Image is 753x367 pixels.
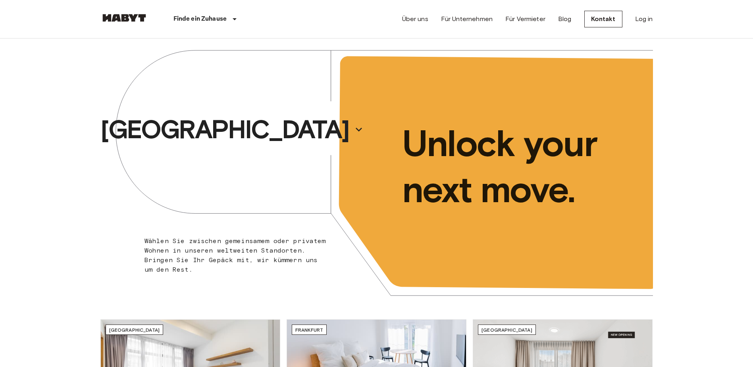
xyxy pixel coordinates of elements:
span: [GEOGRAPHIC_DATA] [109,327,160,333]
a: Für Unternehmen [441,14,493,24]
a: Für Vermieter [505,14,545,24]
a: Kontakt [584,11,622,27]
span: Frankfurt [295,327,323,333]
a: Log in [635,14,653,24]
p: Unlock your next move. [402,120,640,212]
img: Habyt [100,14,148,22]
a: Über uns [402,14,428,24]
a: Blog [558,14,572,24]
span: [GEOGRAPHIC_DATA] [481,327,532,333]
button: [GEOGRAPHIC_DATA] [97,111,366,148]
p: [GEOGRAPHIC_DATA] [100,114,349,145]
p: Finde ein Zuhause [173,14,227,24]
p: Wählen Sie zwischen gemeinsamem oder privatem Wohnen in unseren weltweiten Standorten. Bringen Si... [144,236,327,274]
